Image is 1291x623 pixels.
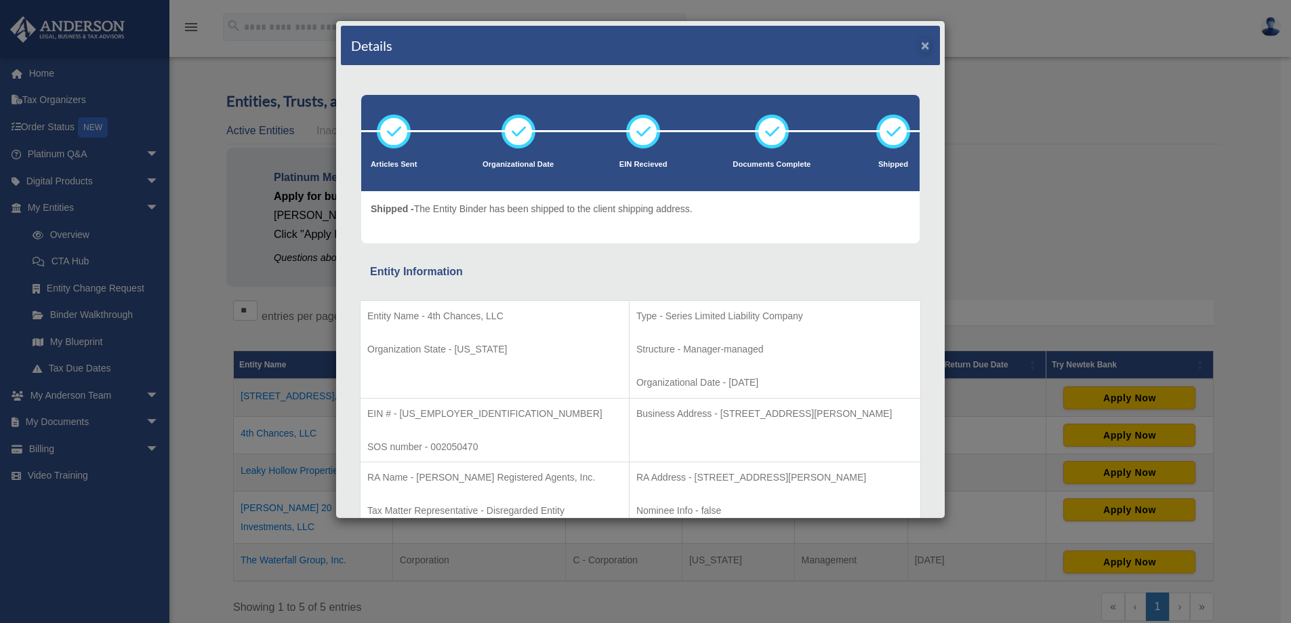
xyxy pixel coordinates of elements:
[636,308,914,325] p: Type - Series Limited Liability Company
[636,374,914,391] p: Organizational Date - [DATE]
[921,38,930,52] button: ×
[371,203,414,214] span: Shipped -
[367,502,622,519] p: Tax Matter Representative - Disregarded Entity
[367,469,622,486] p: RA Name - [PERSON_NAME] Registered Agents, Inc.
[370,262,911,281] div: Entity Information
[636,502,914,519] p: Nominee Info - false
[371,201,693,218] p: The Entity Binder has been shipped to the client shipping address.
[351,36,392,55] h4: Details
[367,308,622,325] p: Entity Name - 4th Chances, LLC
[636,405,914,422] p: Business Address - [STREET_ADDRESS][PERSON_NAME]
[367,439,622,456] p: SOS number - 002050470
[367,405,622,422] p: EIN # - [US_EMPLOYER_IDENTIFICATION_NUMBER]
[367,341,622,358] p: Organization State - [US_STATE]
[371,158,417,172] p: Articles Sent
[636,469,914,486] p: RA Address - [STREET_ADDRESS][PERSON_NAME]
[483,158,554,172] p: Organizational Date
[733,158,811,172] p: Documents Complete
[636,341,914,358] p: Structure - Manager-managed
[876,158,910,172] p: Shipped
[619,158,668,172] p: EIN Recieved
